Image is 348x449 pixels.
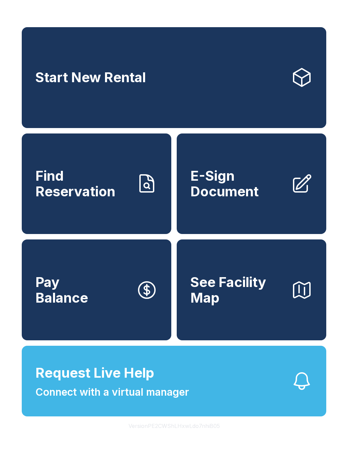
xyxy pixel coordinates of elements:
[35,70,146,85] span: Start New Rental
[22,346,326,416] button: Request Live HelpConnect with a virtual manager
[177,239,326,340] button: See Facility Map
[35,274,88,305] span: Pay Balance
[22,133,171,234] a: Find Reservation
[22,27,326,128] a: Start New Rental
[177,133,326,234] a: E-Sign Document
[190,274,285,305] span: See Facility Map
[22,239,171,340] a: PayBalance
[190,168,285,199] span: E-Sign Document
[35,363,154,383] span: Request Live Help
[35,384,189,400] span: Connect with a virtual manager
[123,416,225,435] button: VersionPE2CWShLHxwLdo7nhiB05
[35,168,130,199] span: Find Reservation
